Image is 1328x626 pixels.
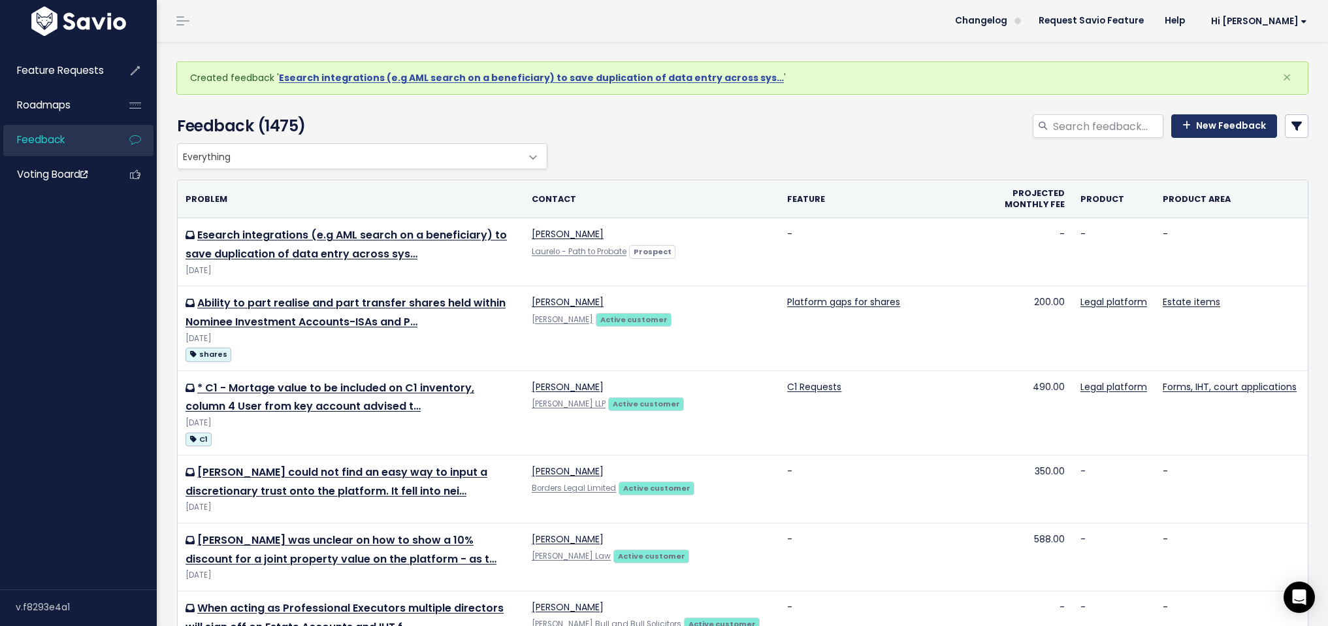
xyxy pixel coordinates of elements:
[177,114,542,138] h4: Feedback (1475)
[3,90,108,120] a: Roadmaps
[1052,114,1163,138] input: Search feedback...
[1073,218,1155,286] td: -
[1154,11,1195,31] a: Help
[186,416,516,430] div: [DATE]
[779,455,979,523] td: -
[979,455,1073,523] td: 350.00
[524,180,779,218] th: Contact
[532,295,604,308] a: [PERSON_NAME]
[279,71,784,84] a: Esearch integrations (e.g AML search on a beneficiary) to save duplication of data entry across sys…
[600,314,668,325] strong: Active customer
[1211,16,1307,26] span: Hi [PERSON_NAME]
[1155,523,1308,591] td: -
[532,380,604,393] a: [PERSON_NAME]
[17,98,71,112] span: Roadmaps
[1163,380,1297,393] a: Forms, IHT, court applications
[186,533,496,567] a: [PERSON_NAME] was unclear on how to show a 10% discount for a joint property value on the platfor...
[186,501,516,514] div: [DATE]
[619,481,694,494] a: Active customer
[779,180,979,218] th: Feature
[1282,67,1291,88] span: ×
[186,264,516,278] div: [DATE]
[779,218,979,286] td: -
[186,227,507,261] a: Esearch integrations (e.g AML search on a beneficiary) to save duplication of data entry across sys…
[1073,180,1155,218] th: Product
[1080,295,1147,308] a: Legal platform
[787,295,900,308] a: Platform gaps for shares
[1155,455,1308,523] td: -
[634,246,672,257] strong: Prospect
[16,590,157,624] div: v.f8293e4a1
[532,533,604,546] a: [PERSON_NAME]
[3,159,108,189] a: Voting Board
[186,346,231,362] a: shares
[186,332,516,346] div: [DATE]
[596,312,672,325] a: Active customer
[629,244,675,257] a: Prospect
[177,143,547,169] span: Everything
[186,433,212,446] span: C1
[979,180,1073,218] th: Projected monthly fee
[186,295,506,329] a: Ability to part realise and part transfer shares held within Nominee Investment Accounts-ISAs and P…
[1269,62,1304,93] button: Close
[17,133,65,146] span: Feedback
[532,601,604,614] a: [PERSON_NAME]
[979,286,1073,371] td: 200.00
[186,348,231,361] span: shares
[1073,455,1155,523] td: -
[787,380,841,393] a: C1 Requests
[1171,114,1277,138] a: New Feedback
[955,16,1007,25] span: Changelog
[3,125,108,155] a: Feedback
[532,246,626,257] a: Laurelo - Path to Probate
[17,63,104,77] span: Feature Requests
[979,371,1073,455] td: 490.00
[186,465,487,499] a: [PERSON_NAME] could not find an easy way to input a discretionary trust onto the platform. It fel...
[1155,180,1308,218] th: Product Area
[532,227,604,240] a: [PERSON_NAME]
[979,218,1073,286] td: -
[1155,218,1308,286] td: -
[618,551,685,561] strong: Active customer
[186,568,516,582] div: [DATE]
[532,465,604,478] a: [PERSON_NAME]
[1284,582,1315,613] div: Open Intercom Messenger
[3,56,108,86] a: Feature Requests
[623,483,690,493] strong: Active customer
[608,397,684,410] a: Active customer
[17,167,88,181] span: Voting Board
[178,180,524,218] th: Problem
[532,483,616,493] a: Borders Legal Limited
[532,551,611,561] a: [PERSON_NAME] Law
[779,523,979,591] td: -
[613,549,689,562] a: Active customer
[532,314,593,325] a: [PERSON_NAME]
[979,523,1073,591] td: 588.00
[176,61,1308,95] div: Created feedback ' '
[186,380,474,414] a: * C1 - Mortage value to be included on C1 inventory, column 4 User from key account advised t…
[1195,11,1318,31] a: Hi [PERSON_NAME]
[1073,523,1155,591] td: -
[28,7,129,36] img: logo-white.9d6f32f41409.svg
[532,399,606,409] a: [PERSON_NAME] LLP
[1028,11,1154,31] a: Request Savio Feature
[186,431,212,447] a: C1
[178,144,521,169] span: Everything
[613,399,680,409] strong: Active customer
[1163,295,1220,308] a: Estate items
[1080,380,1147,393] a: Legal platform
